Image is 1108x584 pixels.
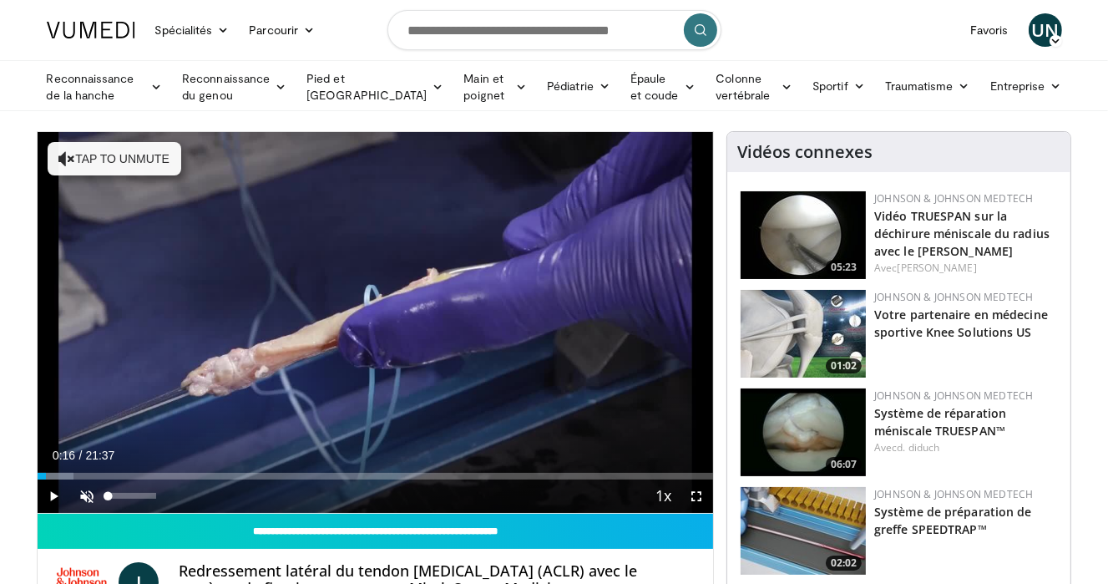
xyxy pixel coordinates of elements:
[1029,13,1062,47] a: UN
[79,449,83,462] span: /
[109,493,156,499] div: Volume Level
[874,191,1033,206] a: Johnson & Johnson MedTech
[741,388,866,476] img: e42d750b-549a-4175-9691-fdba1d7a6a0f.150x105_q85_crop-smart_upscale.jpg
[716,71,770,102] font: Colonne vertébrale
[172,70,296,104] a: Reconnaissance du genou
[874,504,1032,537] a: Système de préparation de greffe SPEEDTRAP™
[980,69,1072,103] a: Entreprise
[620,70,706,104] a: Épaule et coude
[453,70,537,104] a: Main et poignet
[875,69,980,103] a: Traumatisme
[741,191,866,279] img: a9cbc79c-1ae4-425c-82e8-d1f73baa128b.150x105_q85_crop-smart_upscale.jpg
[38,473,714,480] div: Progress Bar
[741,290,866,378] img: 0543fda4-7acd-4b5c-b055-3730b7e439d4.150x105_q85_crop-smart_upscale.jpg
[1031,18,1059,42] font: UN
[741,191,866,279] a: 05:23
[38,132,714,514] video-js: Video Player
[874,261,897,275] font: Avec
[387,10,721,50] input: Rechercher des sujets, des interventions
[71,480,104,513] button: Unmute
[874,405,1006,439] a: Système de réparation méniscale TRUESPAN™
[537,69,620,103] a: Pédiatrie
[970,23,1009,37] font: Favoris
[47,22,135,38] img: Logo VuMedi
[306,71,427,102] font: Pied et [GEOGRAPHIC_DATA]
[831,556,857,570] font: 02:02
[737,140,873,163] font: Vidéos connexes
[463,71,504,102] font: Main et poignet
[831,358,857,373] font: 01:02
[874,208,1050,259] a: Vidéo TRUESPAN sur la déchirure méniscale du radius avec le [PERSON_NAME]
[182,71,270,102] font: Reconnaissance du genou
[38,480,71,513] button: Play
[85,449,114,462] span: 21:37
[53,449,75,462] span: 0:16
[155,23,213,37] font: Spécialités
[960,13,1019,47] a: Favoris
[48,142,181,175] button: Tap to unmute
[239,13,325,47] a: Parcourir
[706,70,802,104] a: Colonne vertébrale
[831,260,857,274] font: 05:23
[990,79,1045,93] font: Entreprise
[802,69,875,103] a: Sportif
[741,290,866,378] a: 01:02
[630,71,679,102] font: Épaule et coude
[874,307,1048,340] a: Votre partenaire en médecine sportive Knee Solutions US
[249,23,298,37] font: Parcourir
[831,457,857,471] font: 06:07
[37,70,173,104] a: Reconnaissance de la hanche
[874,440,897,455] font: Avec
[741,487,866,575] img: a46a2fe1-2704-4a9e-acc3-1c278068f6c4.150x105_q85_crop-smart_upscale.jpg
[296,70,453,104] a: Pied et [GEOGRAPHIC_DATA]
[812,79,848,93] font: Sportif
[874,290,1033,304] a: Johnson & Johnson MedTech
[646,480,680,513] button: Playback Rate
[898,261,977,275] a: [PERSON_NAME]
[741,388,866,476] a: 06:07
[874,388,1033,403] a: Johnson & Johnson MedTech
[680,480,713,513] button: Fullscreen
[898,440,940,455] a: d. diduch
[741,487,866,575] a: 02:02
[547,79,594,93] font: Pédiatrie
[145,13,240,47] a: Spécialités
[874,487,1033,501] a: Johnson & Johnson MedTech
[47,71,134,102] font: Reconnaissance de la hanche
[885,79,954,93] font: Traumatisme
